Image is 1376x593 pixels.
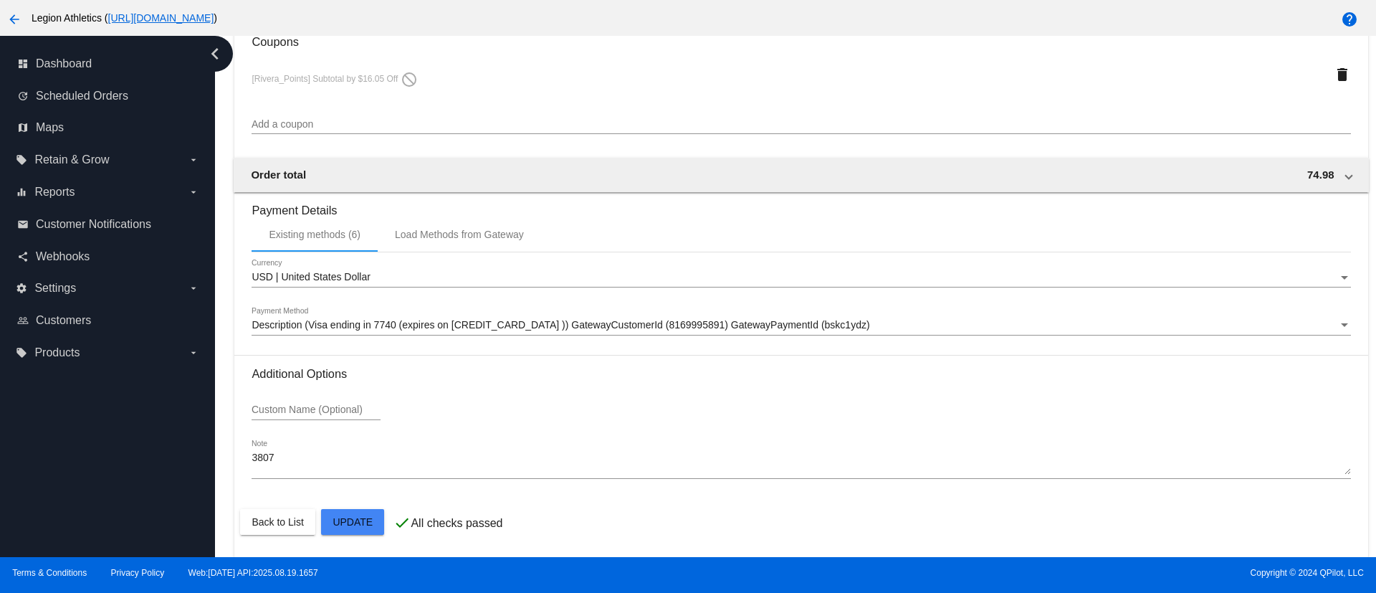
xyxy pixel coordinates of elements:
h3: Payment Details [252,193,1350,217]
a: Privacy Policy [111,568,165,578]
span: Legion Athletics ( ) [32,12,217,24]
i: update [17,90,29,102]
a: update Scheduled Orders [17,85,199,108]
p: All checks passed [411,517,502,530]
span: Maps [36,121,64,134]
span: Order total [251,169,306,181]
span: USD | United States Dollar [252,271,370,283]
a: people_outline Customers [17,309,199,332]
i: share [17,251,29,262]
span: [Rivera_Points] Subtotal by $16.05 Off [252,74,417,84]
a: Terms & Conditions [12,568,87,578]
a: dashboard Dashboard [17,52,199,75]
i: map [17,122,29,133]
div: Load Methods from Gateway [395,229,524,240]
span: Settings [34,282,76,295]
i: chevron_left [204,42,226,65]
i: local_offer [16,154,27,166]
i: local_offer [16,347,27,359]
span: Back to List [252,516,303,528]
span: Webhooks [36,250,90,263]
i: arrow_drop_down [188,347,199,359]
mat-icon: check [393,514,411,531]
a: map Maps [17,116,199,139]
span: Update [333,516,373,528]
h3: Additional Options [252,367,1350,381]
i: email [17,219,29,230]
span: Reports [34,186,75,199]
div: Existing methods (6) [269,229,360,240]
mat-select: Currency [252,272,1350,283]
i: people_outline [17,315,29,326]
h3: Coupons [252,24,1350,49]
mat-icon: delete [1334,66,1351,83]
mat-icon: do_not_disturb [401,71,418,88]
span: Retain & Grow [34,153,109,166]
span: Customer Notifications [36,218,151,231]
a: email Customer Notifications [17,213,199,236]
i: arrow_drop_down [188,186,199,198]
span: Scheduled Orders [36,90,128,103]
mat-select: Payment Method [252,320,1350,331]
i: arrow_drop_down [188,154,199,166]
span: 74.98 [1307,169,1334,181]
a: share Webhooks [17,245,199,268]
a: [URL][DOMAIN_NAME] [108,12,214,24]
i: arrow_drop_down [188,283,199,294]
input: Add a coupon [252,119,1350,131]
span: Customers [36,314,91,327]
span: Copyright © 2024 QPilot, LLC [700,568,1364,578]
i: equalizer [16,186,27,198]
button: Back to List [240,509,315,535]
span: Description (Visa ending in 7740 (expires on [CREDIT_CARD_DATA] )) GatewayCustomerId (8169995891)... [252,319,869,331]
input: Custom Name (Optional) [252,404,381,416]
button: Update [321,509,384,535]
span: Products [34,346,80,359]
mat-icon: help [1341,11,1358,28]
span: Dashboard [36,57,92,70]
i: settings [16,283,27,294]
a: Web:[DATE] API:2025.08.19.1657 [188,568,318,578]
i: dashboard [17,58,29,70]
mat-icon: arrow_back [6,11,23,28]
mat-expansion-panel-header: Order total 74.98 [234,158,1368,192]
